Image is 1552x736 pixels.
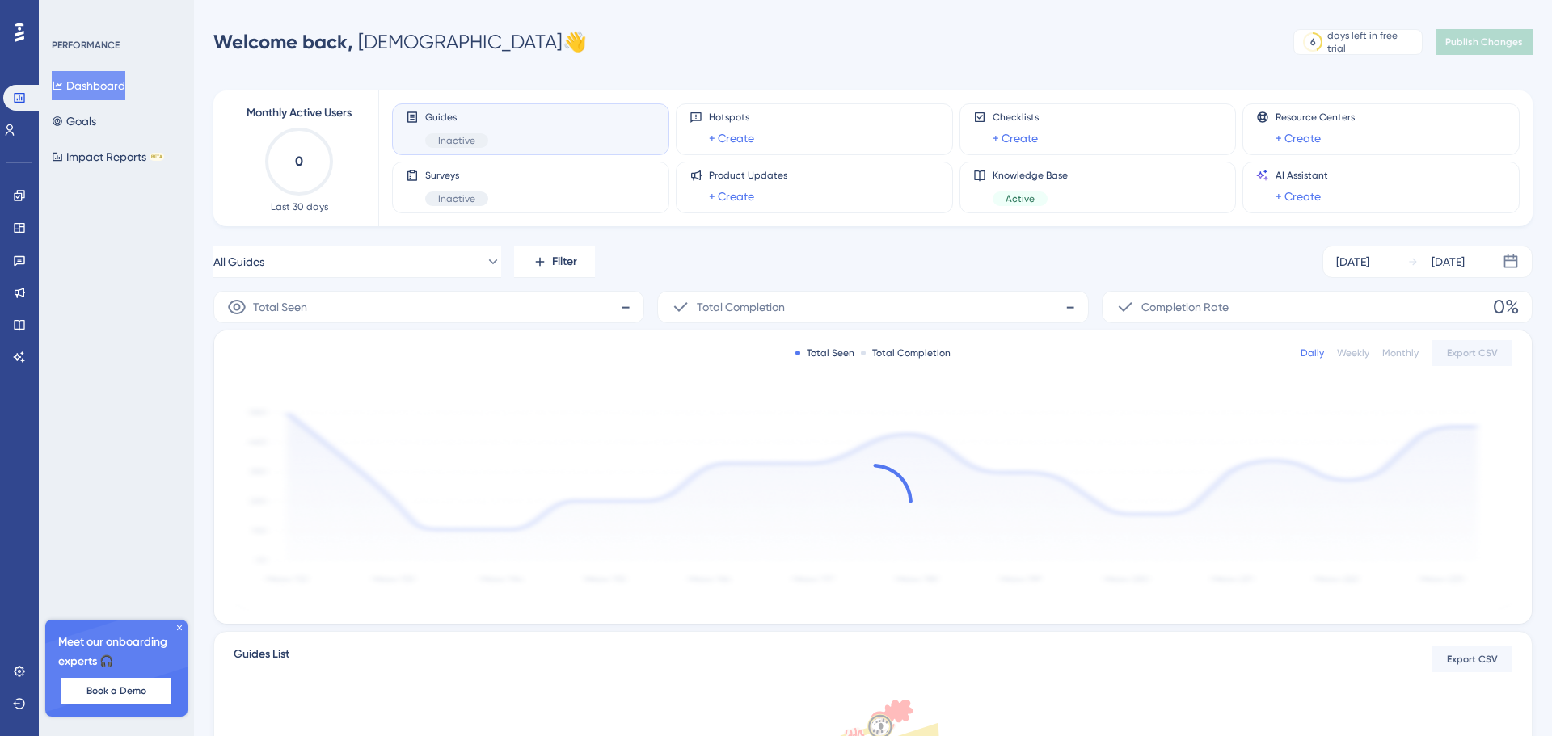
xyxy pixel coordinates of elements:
span: All Guides [213,252,264,271]
span: Surveys [425,169,488,182]
span: Checklists [993,111,1039,124]
span: Completion Rate [1141,297,1229,317]
div: [DATE] [1336,252,1369,271]
span: Export CSV [1447,653,1498,666]
button: Filter [514,246,595,278]
span: - [1065,294,1075,320]
div: Weekly [1337,347,1369,360]
span: Filter [552,252,577,271]
span: Monthly Active Users [247,103,352,123]
div: BETA [150,153,164,161]
span: Guides [425,111,488,124]
button: Export CSV [1432,340,1512,366]
span: Hotspots [709,111,754,124]
div: [DEMOGRAPHIC_DATA] 👋 [213,29,587,55]
span: AI Assistant [1276,169,1328,182]
a: + Create [1276,187,1321,206]
button: Dashboard [52,71,125,100]
div: Monthly [1382,347,1419,360]
span: Knowledge Base [993,169,1068,182]
button: Book a Demo [61,678,171,704]
span: Book a Demo [86,684,146,697]
a: + Create [709,128,754,148]
span: Welcome back, [213,30,353,53]
div: 6 [1310,36,1316,48]
span: Last 30 days [271,200,328,213]
button: Goals [52,107,96,136]
button: Impact ReportsBETA [52,142,164,171]
button: All Guides [213,246,501,278]
span: - [621,294,630,320]
a: + Create [709,187,754,206]
span: Inactive [438,192,475,205]
span: Resource Centers [1276,111,1355,124]
div: Daily [1301,347,1324,360]
div: days left in free trial [1327,29,1417,55]
span: Total Seen [253,297,307,317]
span: Inactive [438,134,475,147]
div: PERFORMANCE [52,39,120,52]
text: 0 [295,154,303,169]
a: + Create [993,128,1038,148]
button: Publish Changes [1436,29,1533,55]
div: [DATE] [1432,252,1465,271]
span: Total Completion [697,297,785,317]
div: Total Completion [861,347,951,360]
span: Product Updates [709,169,787,182]
a: + Create [1276,128,1321,148]
span: Export CSV [1447,347,1498,360]
span: Active [1006,192,1035,205]
span: Publish Changes [1445,36,1523,48]
div: Total Seen [795,347,854,360]
span: Meet our onboarding experts 🎧 [58,633,175,671]
span: Guides List [234,645,289,674]
button: Export CSV [1432,646,1512,672]
span: 0% [1493,294,1519,320]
